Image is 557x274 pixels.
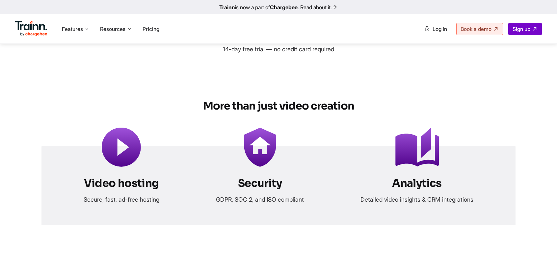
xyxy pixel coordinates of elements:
span: Features [62,25,83,33]
span: 14-day free trial — no credit card required [223,45,334,53]
img: Trainn Logo [15,21,47,37]
a: Log in [420,23,451,35]
h2: More than just video creation [41,99,516,113]
span: Resources [100,25,125,33]
a: Sign up [508,23,542,35]
span: Log in [433,26,447,32]
b: Chargebee [270,4,298,11]
span: Book a demo [461,26,491,32]
a: Pricing [143,26,159,32]
a: Book a demo [456,23,503,35]
p: Detailed video insights & CRM integrations [360,195,473,204]
img: Video hosting | Trainn [102,127,141,167]
label: Security [238,177,282,190]
p: GDPR, SOC 2, and ISO compliant [216,195,304,204]
img: Security| Trainn [244,127,277,167]
label: Analytics [392,177,442,190]
b: Trainn [219,4,235,11]
iframe: Chat Widget [524,242,557,274]
span: Sign up [513,26,530,32]
label: Video hosting [84,177,159,190]
img: Analytics | Trainn [395,127,438,167]
p: Secure, fast, ad-free hosting [84,195,159,204]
